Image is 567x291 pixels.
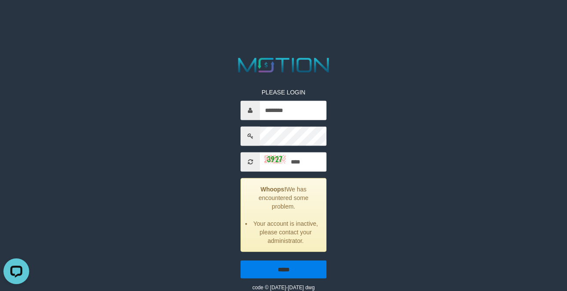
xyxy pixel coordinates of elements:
small: code © [DATE]-[DATE] dwg [252,284,314,290]
li: Your account is inactive, please contact your administrator. [252,219,320,245]
img: captcha [264,155,286,164]
strong: Whoops! [260,185,286,192]
div: We has encountered some problem. [241,178,326,252]
button: Open LiveChat chat widget [3,3,29,29]
p: PLEASE LOGIN [241,88,326,96]
img: MOTION_logo.png [234,55,333,75]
